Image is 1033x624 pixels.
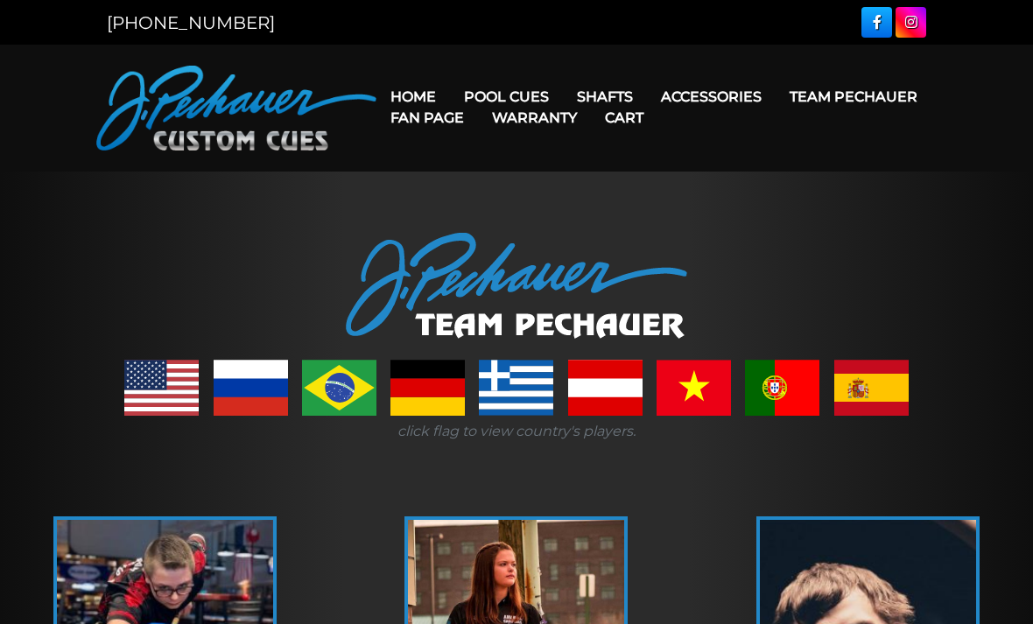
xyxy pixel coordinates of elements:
[450,74,563,119] a: Pool Cues
[647,74,776,119] a: Accessories
[563,74,647,119] a: Shafts
[397,423,636,439] i: click flag to view country's players.
[376,95,478,140] a: Fan Page
[776,74,931,119] a: Team Pechauer
[591,95,657,140] a: Cart
[107,12,275,33] a: [PHONE_NUMBER]
[376,74,450,119] a: Home
[96,66,376,151] img: Pechauer Custom Cues
[478,95,591,140] a: Warranty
